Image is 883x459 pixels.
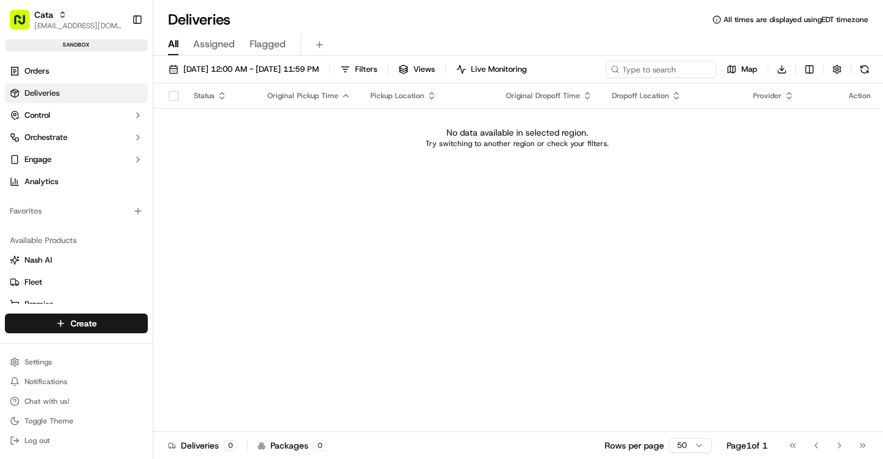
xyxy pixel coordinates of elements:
[426,139,609,148] p: Try switching to another region or check your filters.
[5,61,148,81] a: Orders
[5,150,148,169] button: Engage
[25,416,74,426] span: Toggle Theme
[194,91,215,101] span: Status
[10,255,143,266] a: Nash AI
[25,357,52,367] span: Settings
[5,314,148,333] button: Create
[5,373,148,390] button: Notifications
[5,432,148,449] button: Log out
[258,439,327,452] div: Packages
[313,440,327,451] div: 0
[849,91,871,101] div: Action
[721,61,763,78] button: Map
[393,61,440,78] button: Views
[5,353,148,371] button: Settings
[168,37,178,52] span: All
[446,126,588,139] p: No data available in selected region.
[25,132,67,143] span: Orchestrate
[25,154,52,165] span: Engage
[250,37,286,52] span: Flagged
[5,412,148,430] button: Toggle Theme
[5,5,127,34] button: Cata[EMAIL_ADDRESS][DOMAIN_NAME]
[5,201,148,221] div: Favorites
[5,106,148,125] button: Control
[5,272,148,292] button: Fleet
[506,91,580,101] span: Original Dropoff Time
[471,64,527,75] span: Live Monitoring
[25,377,67,387] span: Notifications
[335,61,383,78] button: Filters
[25,299,53,310] span: Promise
[5,231,148,250] div: Available Products
[741,64,757,75] span: Map
[370,91,424,101] span: Pickup Location
[25,88,59,99] span: Deliveries
[34,9,53,21] button: Cata
[753,91,782,101] span: Provider
[5,83,148,103] a: Deliveries
[355,64,377,75] span: Filters
[25,66,49,77] span: Orders
[224,440,237,451] div: 0
[183,64,319,75] span: [DATE] 12:00 AM - [DATE] 11:59 PM
[5,172,148,191] a: Analytics
[10,299,143,310] a: Promise
[193,37,235,52] span: Assigned
[25,436,50,445] span: Log out
[5,295,148,314] button: Promise
[451,61,532,78] button: Live Monitoring
[5,393,148,410] button: Chat with us!
[5,128,148,147] button: Orchestrate
[606,61,716,78] input: Type to search
[168,439,237,452] div: Deliveries
[25,277,42,288] span: Fleet
[5,250,148,270] button: Nash AI
[163,61,324,78] button: [DATE] 12:00 AM - [DATE] 11:59 PM
[267,91,338,101] span: Original Pickup Time
[10,277,143,288] a: Fleet
[605,439,664,452] p: Rows per page
[856,61,873,78] button: Refresh
[413,64,435,75] span: Views
[727,439,768,452] div: Page 1 of 1
[5,39,148,52] div: sandbox
[71,317,97,330] span: Create
[25,110,50,121] span: Control
[612,91,669,101] span: Dropoff Location
[25,396,69,406] span: Chat with us!
[25,176,58,187] span: Analytics
[34,21,122,31] button: [EMAIL_ADDRESS][DOMAIN_NAME]
[724,15,868,25] span: All times are displayed using EDT timezone
[25,255,52,266] span: Nash AI
[168,10,231,29] h1: Deliveries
